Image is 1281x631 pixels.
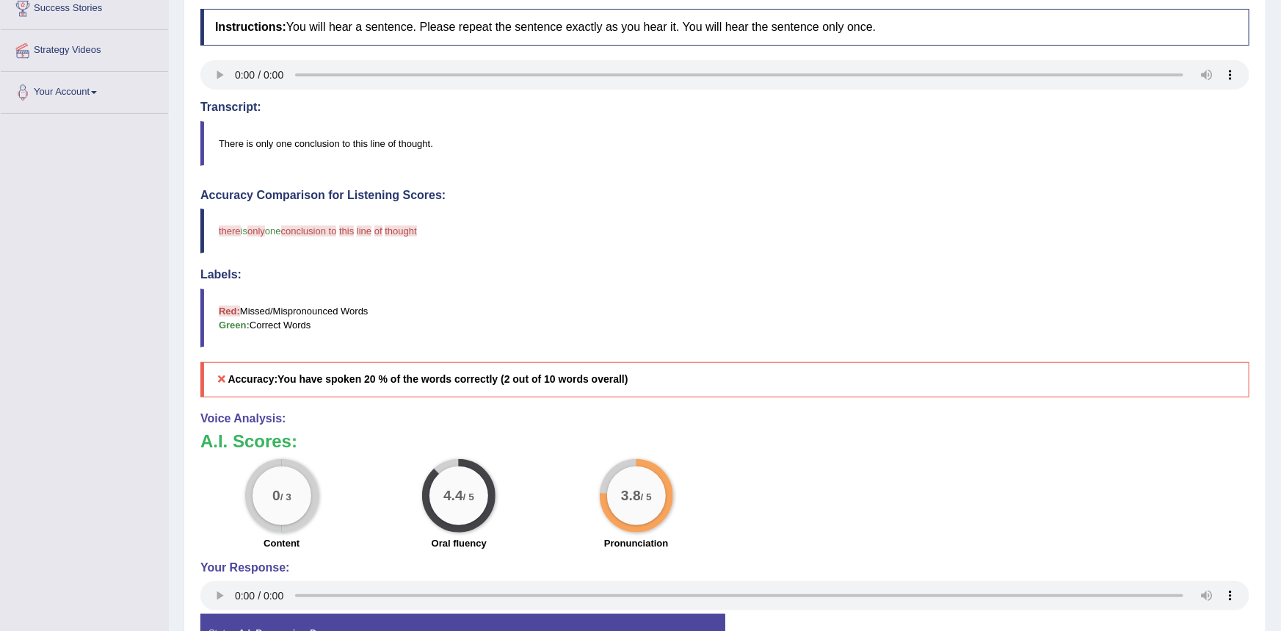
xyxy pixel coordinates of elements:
b: Instructions: [215,21,286,33]
label: Pronunciation [604,536,668,550]
span: there [219,226,241,237]
label: Content [264,536,300,550]
small: / 3 [280,491,291,502]
h4: Voice Analysis: [200,412,1249,425]
span: line [357,226,371,237]
span: of [374,226,382,237]
b: Green: [219,320,250,331]
h4: Transcript: [200,101,1249,114]
b: You have spoken 20 % of the words correctly (2 out of 10 words overall) [277,373,628,385]
b: A.I. Scores: [200,431,297,451]
big: 4.4 [443,487,463,503]
span: conclusion to [281,226,337,237]
h5: Accuracy: [200,362,1249,397]
big: 0 [272,487,280,503]
h4: Labels: [200,268,1249,281]
big: 3.8 [621,487,641,503]
span: is [241,226,247,237]
h4: Your Response: [200,561,1249,574]
span: only [247,226,265,237]
small: / 5 [463,491,474,502]
label: Oral fluency [432,536,487,550]
b: Red: [219,306,240,317]
span: this [339,226,354,237]
blockquote: There is only one conclusion to this line of thought. [200,121,1249,166]
small: / 5 [641,491,652,502]
span: thought [385,226,416,237]
a: Your Account [1,72,168,109]
span: one [265,226,281,237]
h4: Accuracy Comparison for Listening Scores: [200,189,1249,202]
blockquote: Missed/Mispronounced Words Correct Words [200,289,1249,347]
a: Strategy Videos [1,30,168,67]
h4: You will hear a sentence. Please repeat the sentence exactly as you hear it. You will hear the se... [200,9,1249,46]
